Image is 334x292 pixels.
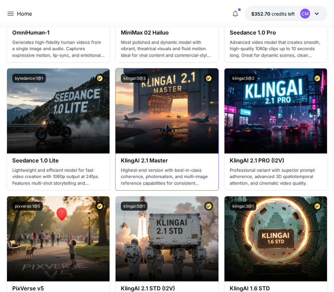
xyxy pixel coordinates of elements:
[95,74,104,83] button: Certified Model – Vetted for best performance and includes a commercial license.
[204,74,213,83] button: Certified Model – Vetted for best performance and includes a commercial license.
[7,196,110,281] img: alt
[121,285,213,292] h3: KlingAI 2.1 STD (I2V)
[121,167,213,187] p: Highest-end version with best-in-class coherence, photorealism, and multi-image reference capabil...
[224,68,327,153] img: alt
[300,9,310,19] div: CM
[12,202,43,211] button: pixverse:1@5
[251,10,295,17] div: $352.704
[272,11,295,17] span: credits left
[121,39,213,59] p: Most polished and dynamic model with vibrant, theatrical visuals and fluid motion. Ideal for vira...
[313,202,322,211] button: Certified Model – Vetted for best performance and includes a commercial license.
[12,285,104,292] h3: PixVerse v5
[12,39,104,59] p: Generates high-fidelity human videos from a single image and audio. Captures expressive motion, l...
[121,30,213,36] h3: MiniMax 02 Hailuo
[12,157,104,164] h3: Seedance 1.0 Lite
[245,6,327,21] button: $352.704CM
[230,30,322,36] h3: Seedance 1.0 Pro
[7,68,110,153] img: alt
[313,74,322,83] button: Certified Model – Vetted for best performance and includes a commercial license.
[121,202,147,211] button: klingai:5@1
[230,39,322,59] p: Advanced video model that creates smooth, high-quality 1080p clips up to 10 seconds long. Great f...
[230,167,322,187] p: Professional variant with superior prompt adherence, advanced 3D spatiotemporal attention, and ci...
[230,157,322,164] h3: KlingAI 2.1 PRO (I2V)
[230,202,256,211] button: klingai:3@1
[95,202,104,211] button: Certified Model – Vetted for best performance and includes a commercial license.
[116,196,218,281] img: alt
[230,285,322,292] h3: KlingAI 1.6 STD
[224,196,327,281] img: alt
[230,74,257,83] button: klingai:5@2
[251,11,272,17] span: $352.70
[17,10,32,18] nav: breadcrumb
[12,167,104,187] p: Lightweight and efficient model for fast video creation with 1080p output at 24fps. Features mult...
[12,30,104,36] h3: OmniHuman‑1
[121,157,213,164] h3: KlingAI 2.1 Master
[17,10,32,18] a: Home
[116,68,218,153] img: alt
[121,74,148,83] button: klingai:5@3
[12,74,46,83] button: bytedance:1@1
[204,202,213,211] button: Certified Model – Vetted for best performance and includes a commercial license.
